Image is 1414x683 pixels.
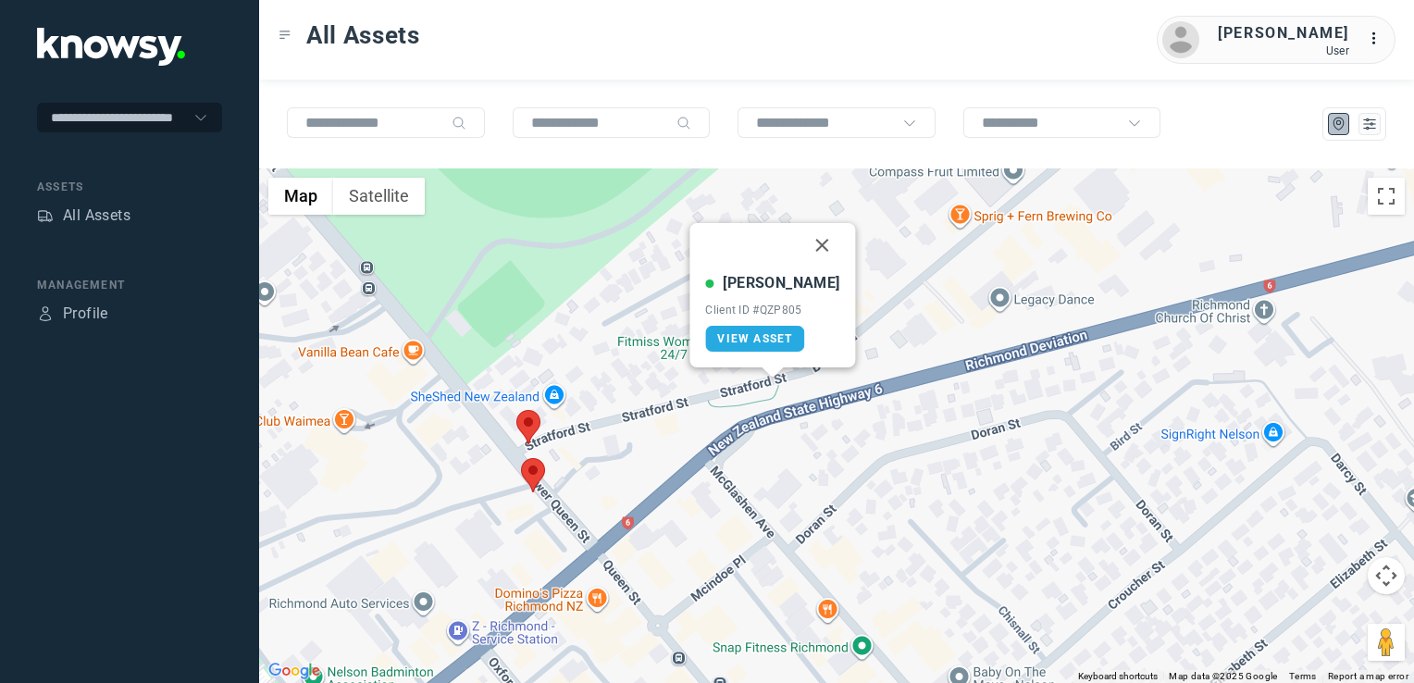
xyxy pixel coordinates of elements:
[452,116,466,130] div: Search
[1368,624,1405,661] button: Drag Pegman onto the map to open Street View
[717,332,792,345] span: View Asset
[37,179,222,195] div: Assets
[279,29,291,42] div: Toggle Menu
[1078,670,1158,683] button: Keyboard shortcuts
[723,272,839,294] div: [PERSON_NAME]
[1368,28,1390,50] div: :
[1162,21,1199,58] img: avatar.png
[268,178,333,215] button: Show street map
[63,205,130,227] div: All Assets
[37,305,54,322] div: Profile
[705,304,839,317] div: Client ID #QZP805
[1218,22,1349,44] div: [PERSON_NAME]
[63,303,108,325] div: Profile
[333,178,425,215] button: Show satellite imagery
[1368,28,1390,53] div: :
[264,659,325,683] a: Open this area in Google Maps (opens a new window)
[37,303,108,325] a: ProfileProfile
[37,277,222,293] div: Management
[1368,178,1405,215] button: Toggle fullscreen view
[264,659,325,683] img: Google
[1331,116,1347,132] div: Map
[37,207,54,224] div: Assets
[1361,116,1378,132] div: List
[37,28,185,66] img: Application Logo
[1369,31,1387,45] tspan: ...
[800,223,845,267] button: Close
[306,19,420,52] span: All Assets
[37,205,130,227] a: AssetsAll Assets
[705,326,804,352] a: View Asset
[1289,671,1317,681] a: Terms
[1328,671,1408,681] a: Report a map error
[676,116,691,130] div: Search
[1169,671,1277,681] span: Map data ©2025 Google
[1368,557,1405,594] button: Map camera controls
[1218,44,1349,57] div: User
